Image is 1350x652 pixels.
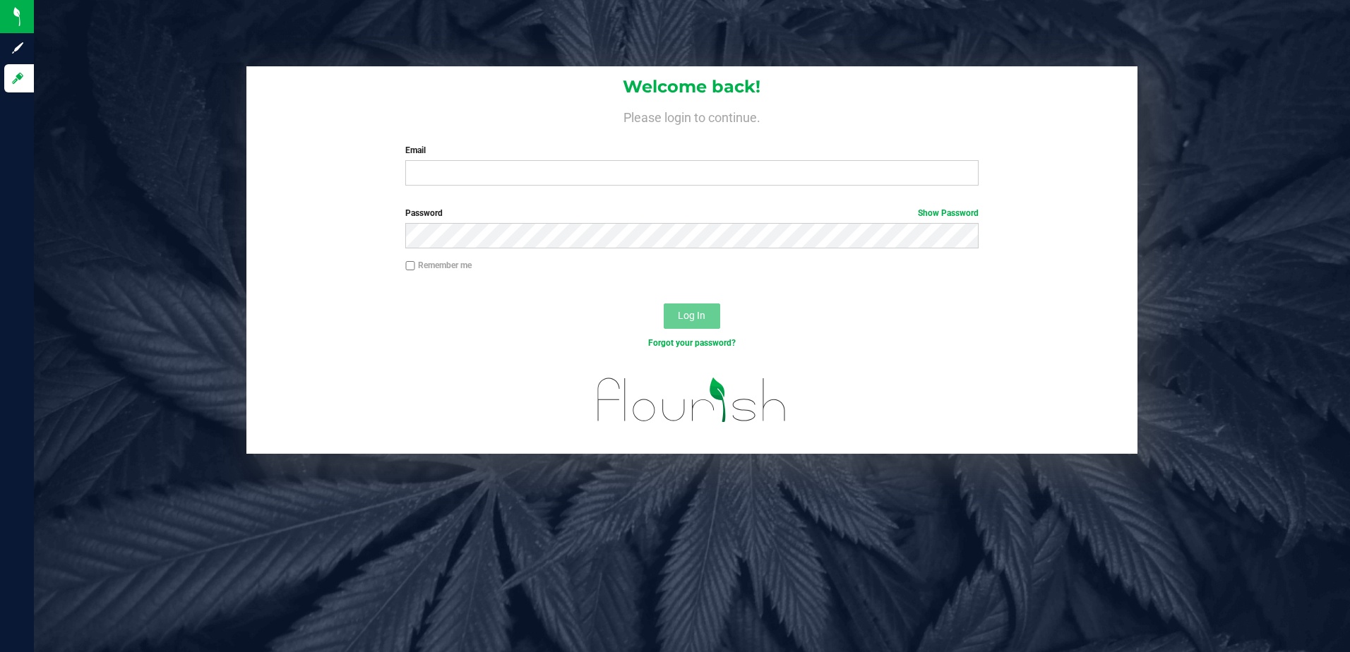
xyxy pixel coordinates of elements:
input: Remember me [405,261,415,271]
a: Show Password [918,208,979,218]
h4: Please login to continue. [246,107,1138,124]
inline-svg: Sign up [11,41,25,55]
a: Forgot your password? [648,338,736,348]
span: Password [405,208,443,218]
label: Email [405,144,979,157]
span: Log In [678,310,705,321]
label: Remember me [405,259,472,272]
h1: Welcome back! [246,78,1138,96]
button: Log In [664,303,720,329]
img: flourish_logo.svg [580,364,804,436]
inline-svg: Log in [11,71,25,85]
